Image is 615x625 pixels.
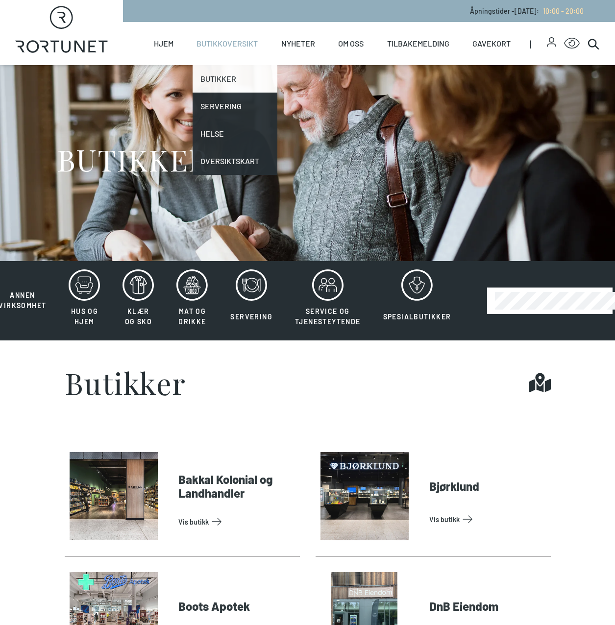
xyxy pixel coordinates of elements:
[71,307,98,326] span: Hus og hjem
[472,22,511,65] a: Gavekort
[57,141,208,178] h1: BUTIKKER
[230,312,272,321] span: Servering
[429,511,547,527] a: Vis Butikk: Bjørklund
[193,93,277,120] a: Servering
[154,22,173,65] a: Hjem
[125,307,152,326] span: Klær og sko
[543,7,584,15] span: 10:00 - 20:00
[65,368,186,397] h1: Butikker
[295,307,361,326] span: Service og tjenesteytende
[387,22,449,65] a: Tilbakemelding
[539,7,584,15] a: 10:00 - 20:00
[220,269,283,333] button: Servering
[58,269,110,333] button: Hus og hjem
[193,120,277,147] a: Helse
[166,269,218,333] button: Mat og drikke
[178,514,296,529] a: Vis Butikk: Bakkal Kolonial og Landhandler
[193,65,277,93] a: Butikker
[530,22,546,65] span: |
[373,269,462,333] button: Spesialbutikker
[564,36,580,51] button: Open Accessibility Menu
[338,22,364,65] a: Om oss
[383,312,451,321] span: Spesialbutikker
[470,6,584,16] p: Åpningstider - [DATE] :
[193,147,277,175] a: Oversiktskart
[112,269,164,333] button: Klær og sko
[178,307,206,326] span: Mat og drikke
[281,22,315,65] a: Nyheter
[197,22,258,65] a: Butikkoversikt
[285,269,371,333] button: Service og tjenesteytende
